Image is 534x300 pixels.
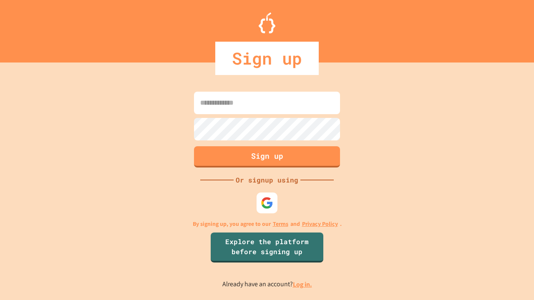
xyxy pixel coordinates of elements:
[261,197,273,209] img: google-icon.svg
[211,232,323,262] a: Explore the platform before signing up
[193,220,342,228] p: By signing up, you agree to our and .
[215,42,319,75] div: Sign up
[194,146,340,167] button: Sign up
[222,279,312,290] p: Already have an account?
[259,12,275,33] img: Logo.svg
[302,220,338,228] a: Privacy Policy
[273,220,288,228] a: Terms
[234,175,300,185] div: Or signup using
[293,280,312,289] a: Log in.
